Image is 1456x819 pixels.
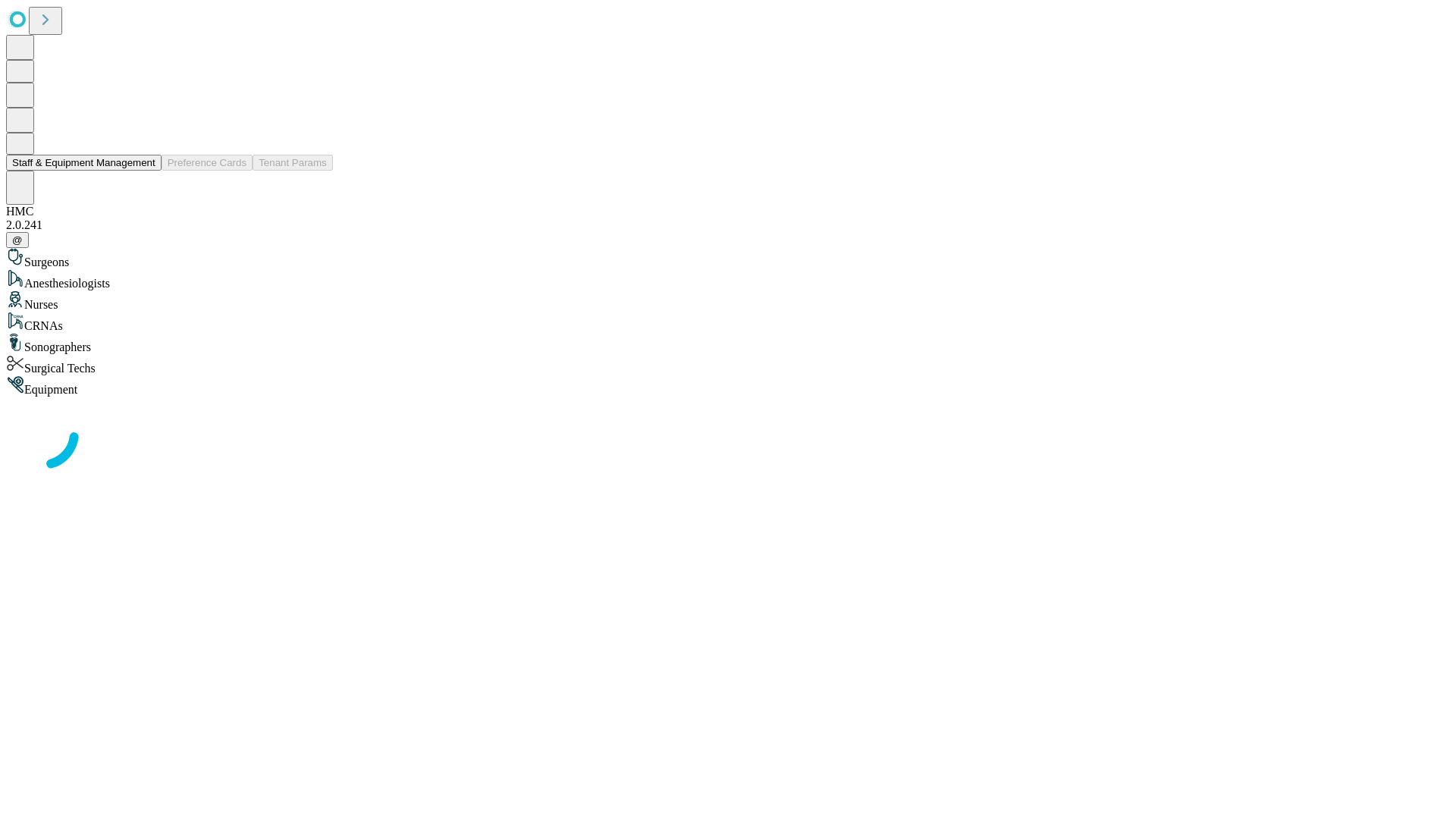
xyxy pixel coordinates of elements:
[6,333,1450,354] div: Sonographers
[6,218,1450,232] div: 2.0.241
[6,232,29,248] button: @
[6,155,162,171] button: Staff & Equipment Management
[6,248,1450,269] div: Surgeons
[253,155,333,171] button: Tenant Params
[12,234,23,246] span: @
[6,269,1450,290] div: Anesthesiologists
[6,375,1450,397] div: Equipment
[6,205,1450,218] div: HMC
[6,354,1450,375] div: Surgical Techs
[162,155,253,171] button: Preference Cards
[6,290,1450,312] div: Nurses
[6,312,1450,333] div: CRNAs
